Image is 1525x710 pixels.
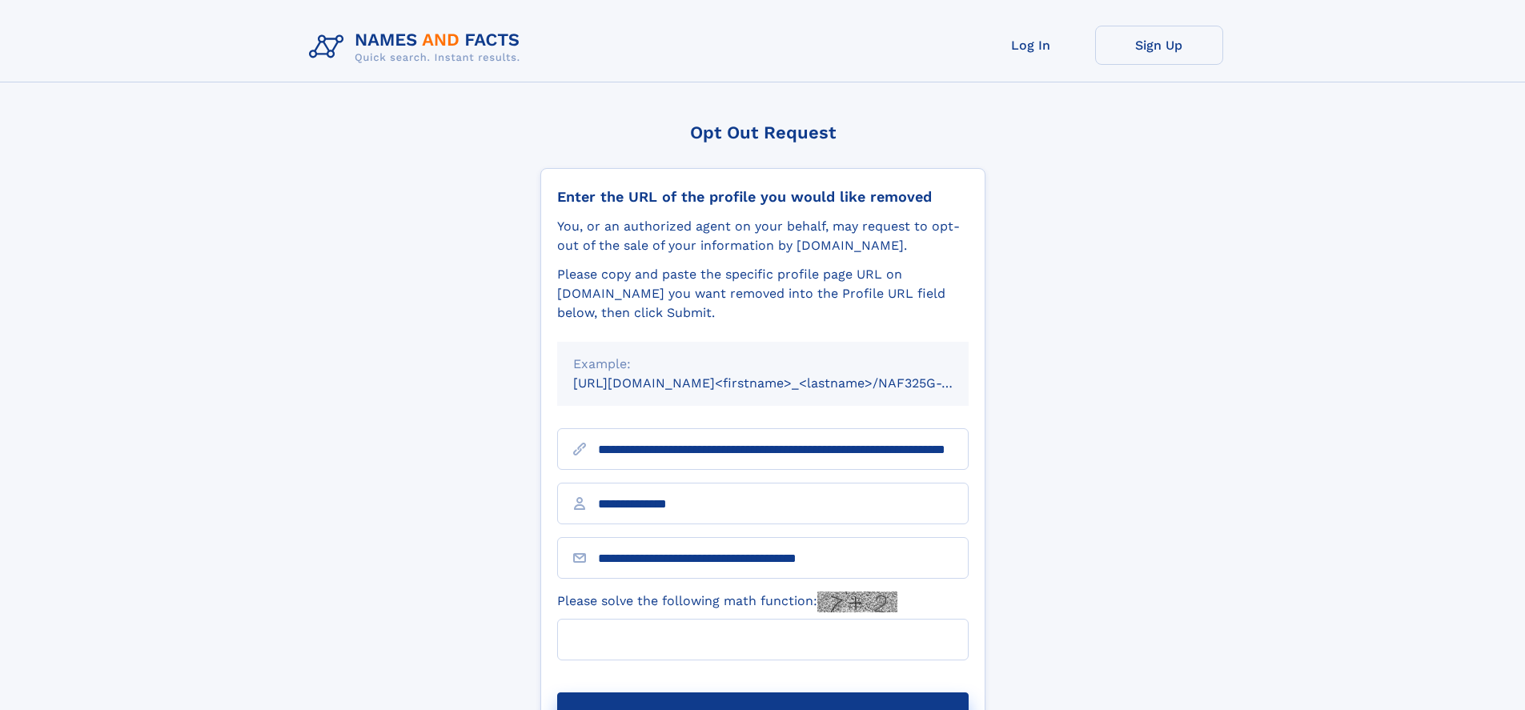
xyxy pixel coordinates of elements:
[967,26,1095,65] a: Log In
[557,592,897,612] label: Please solve the following math function:
[557,188,969,206] div: Enter the URL of the profile you would like removed
[573,355,953,374] div: Example:
[540,122,985,142] div: Opt Out Request
[573,375,999,391] small: [URL][DOMAIN_NAME]<firstname>_<lastname>/NAF325G-xxxxxxxx
[303,26,533,69] img: Logo Names and Facts
[557,217,969,255] div: You, or an authorized agent on your behalf, may request to opt-out of the sale of your informatio...
[557,265,969,323] div: Please copy and paste the specific profile page URL on [DOMAIN_NAME] you want removed into the Pr...
[1095,26,1223,65] a: Sign Up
